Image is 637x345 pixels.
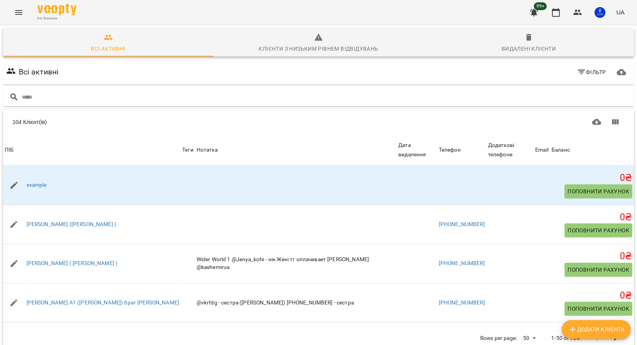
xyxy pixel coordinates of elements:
[568,187,629,196] span: Поповнити рахунок
[535,145,548,155] div: Email
[552,172,632,184] h5: 0 ₴
[439,221,485,227] a: [PHONE_NUMBER]
[37,16,76,21] span: For Business
[535,145,548,155] div: Sort
[577,67,606,77] span: Фільтр
[27,181,47,189] a: example
[12,118,317,126] div: 104 Клієнт(ів)
[613,5,628,19] button: UA
[568,304,629,313] span: Поповнити рахунок
[552,290,632,302] h5: 0 ₴
[564,223,632,237] button: Поповнити рахунок
[564,184,632,198] button: Поповнити рахунок
[27,299,179,307] a: [PERSON_NAME] А1 ([PERSON_NAME]) брат [PERSON_NAME]
[439,145,461,155] div: Sort
[616,8,625,16] span: UA
[568,325,625,334] span: Додати клієнта
[439,299,485,306] a: [PHONE_NUMBER]
[488,141,532,159] div: Додаткові телефони
[520,333,539,344] div: 50
[195,283,397,322] td: @vkrfdg - сестра ([PERSON_NAME]) [PHONE_NUMBER] - сестра
[552,211,632,223] h5: 0 ₴
[182,145,193,155] div: Теги
[552,145,570,155] div: Sort
[564,263,632,277] button: Поповнити рахунок
[37,4,76,15] img: Voopty Logo
[5,145,179,155] span: ПІБ
[5,145,14,155] div: Sort
[564,302,632,316] button: Поповнити рахунок
[439,145,461,155] div: Телефон
[259,44,378,53] div: Клієнти з низьким рівнем відвідувань
[587,113,606,131] button: Завантажити CSV
[439,145,485,155] span: Телефон
[91,44,125,53] div: Всі активні
[488,141,532,159] div: Sort
[5,145,14,155] div: ПІБ
[197,145,395,155] div: Нотатка
[9,3,28,22] button: Menu
[552,145,632,155] span: Баланс
[594,7,605,18] img: 2a2e594ce0aa90ba4ff24e9b402c8cdf.jpg
[552,145,570,155] div: Баланс
[568,226,629,235] span: Поповнити рахунок
[551,334,580,342] p: 1-50 of 104
[568,265,629,274] span: Поповнити рахунок
[19,66,59,78] h6: Всі активні
[552,250,632,262] h5: 0 ₴
[398,141,436,159] div: Sort
[195,244,397,283] td: Wider World 1 @Jenya_kofe - нік Жені тг оплачивает [PERSON_NAME] @kashemirua
[3,110,634,134] div: Table Toolbar
[534,2,547,10] span: 99+
[562,320,631,339] button: Додати клієнта
[27,260,118,267] a: [PERSON_NAME] ( [PERSON_NAME] )
[439,260,485,266] a: [PHONE_NUMBER]
[398,141,436,159] div: Дата видалення
[606,113,625,131] button: Показати колонки
[502,44,556,53] div: Видалені клієнти
[574,65,609,79] button: Фільтр
[27,221,116,228] a: [PERSON_NAME] ([PERSON_NAME] )
[480,334,517,342] p: Rows per page:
